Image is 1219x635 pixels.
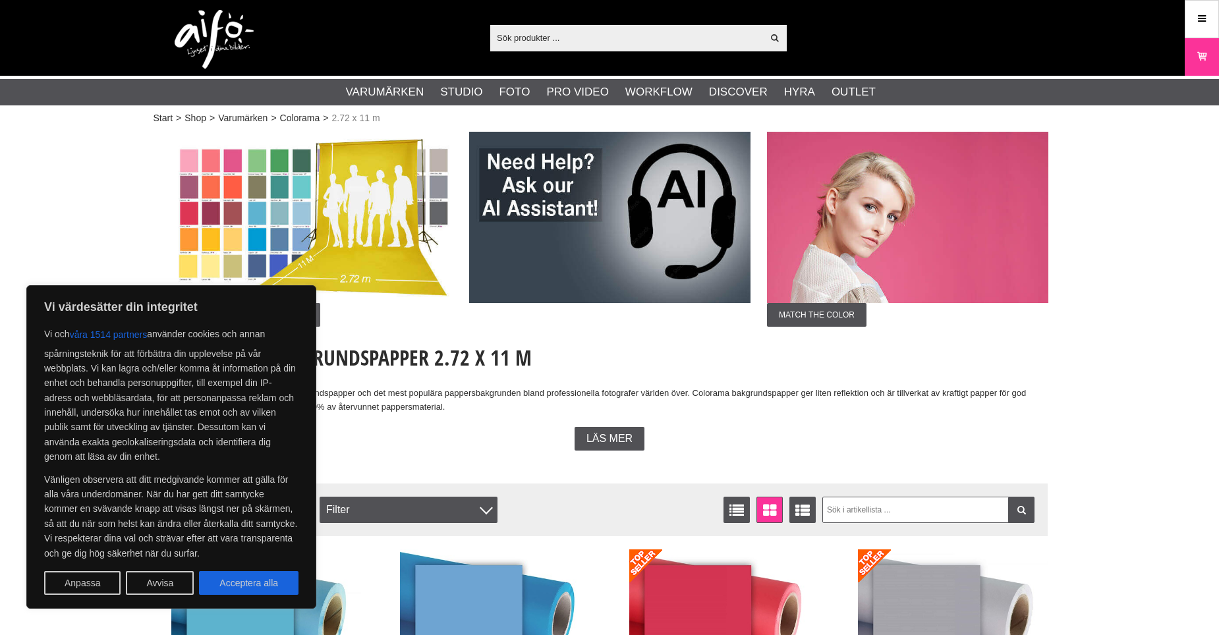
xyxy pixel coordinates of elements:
a: Pro Video [546,84,608,101]
span: > [271,111,276,125]
a: Utökad listvisning [789,497,816,523]
button: våra 1514 partners [70,323,148,346]
img: Annons:002 ban-colorama-272x11-001.jpg [767,132,1048,303]
a: Studio [440,84,482,101]
a: Filtrera [1008,497,1035,523]
a: Fönstervisning [756,497,783,523]
a: Hyra [784,84,815,101]
p: Vi värdesätter din integritet [44,299,298,315]
span: Läs mer [586,433,633,445]
a: Annons:003 ban-colorama-272x11.jpgSupport Paper Background [171,132,453,327]
a: Outlet [832,84,876,101]
img: logo.png [175,10,254,69]
p: Vi och använder cookies och annan spårningsteknik för att förbättra din upplevelse på vår webbpla... [44,323,298,464]
a: Start [154,111,173,125]
img: Annons:003 ban-colorama-272x11.jpg [171,132,453,303]
div: Filter [320,497,497,523]
a: Varumärken [346,84,424,101]
p: Vänligen observera att ditt medgivande kommer att gälla för alla våra underdomäner. När du har ge... [44,472,298,561]
h1: Colorama Bakgrundspapper 2.72 x 11 m [171,343,1048,372]
p: Colorama är världsledande på bakgrundspapper och det mest populära pappersbakgrunden bland profes... [171,387,1048,414]
a: Listvisning [723,497,750,523]
img: Annons:007 ban-elin-AIelin-eng.jpg [469,132,751,303]
button: Avvisa [126,571,194,595]
a: Colorama [280,111,320,125]
a: Discover [709,84,768,101]
a: Varumärken [218,111,268,125]
span: 2.72 x 11 m [331,111,380,125]
a: Foto [499,84,530,101]
span: > [210,111,215,125]
input: Sök i artikellista ... [822,497,1035,523]
button: Anpassa [44,571,121,595]
span: > [176,111,181,125]
div: Vi värdesätter din integritet [26,285,316,609]
a: Annons:002 ban-colorama-272x11-001.jpgMatch the color [767,132,1048,327]
input: Sök produkter ... [490,28,762,47]
a: Workflow [625,84,693,101]
span: > [323,111,328,125]
span: Match the color [767,303,866,327]
button: Acceptera alla [199,571,298,595]
a: Shop [184,111,206,125]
